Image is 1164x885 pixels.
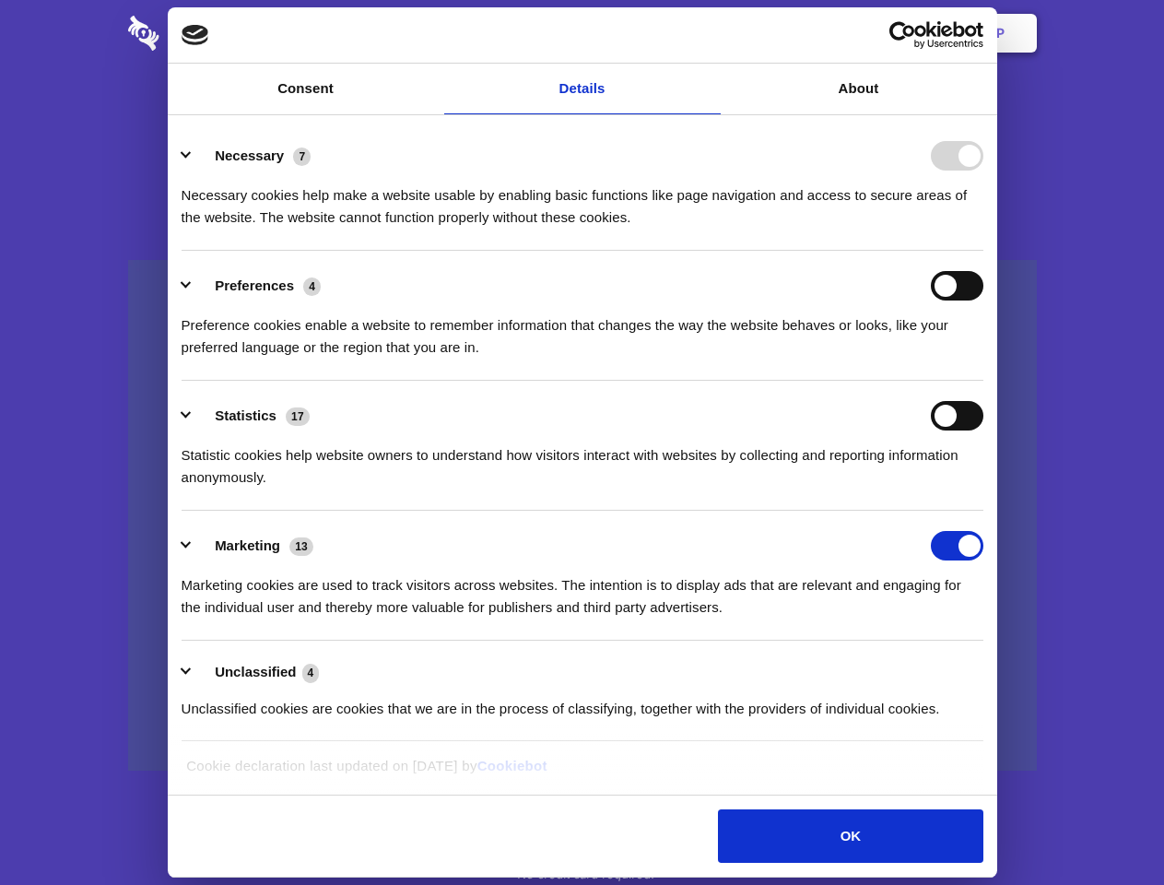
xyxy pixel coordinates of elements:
div: Statistic cookies help website owners to understand how visitors interact with websites by collec... [182,431,983,489]
img: logo [182,25,209,45]
span: 4 [302,664,320,682]
button: Preferences (4) [182,271,333,301]
div: Cookie declaration last updated on [DATE] by [172,755,992,791]
a: Pricing [541,5,621,62]
button: Marketing (13) [182,531,325,560]
div: Unclassified cookies are cookies that we are in the process of classifying, together with the pro... [182,684,983,720]
a: Cookiebot [477,758,547,773]
div: Necessary cookies help make a website usable by enabling basic functions like page navigation and... [182,171,983,229]
button: Statistics (17) [182,401,322,431]
span: 4 [303,277,321,296]
label: Necessary [215,147,284,163]
a: Wistia video thumbnail [128,260,1037,772]
button: Unclassified (4) [182,661,331,684]
button: Necessary (7) [182,141,323,171]
a: Usercentrics Cookiebot - opens in a new window [822,21,983,49]
a: Contact [747,5,832,62]
label: Marketing [215,537,280,553]
a: Consent [168,64,444,114]
iframe: Drift Widget Chat Controller [1072,793,1142,863]
div: Preference cookies enable a website to remember information that changes the way the website beha... [182,301,983,359]
a: About [721,64,997,114]
div: Marketing cookies are used to track visitors across websites. The intention is to display ads tha... [182,560,983,619]
a: Login [836,5,916,62]
img: logo-wordmark-white-trans-d4663122ce5f474addd5e946df7df03e33cb6a1c49d2221995e7729f52c070b2.svg [128,16,286,51]
h4: Auto-redaction of sensitive data, encrypted data sharing and self-destructing private chats. Shar... [128,168,1037,229]
span: 13 [289,537,313,556]
button: OK [718,809,982,863]
span: 7 [293,147,311,166]
span: 17 [286,407,310,426]
label: Preferences [215,277,294,293]
label: Statistics [215,407,276,423]
a: Details [444,64,721,114]
h1: Eliminate Slack Data Loss. [128,83,1037,149]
